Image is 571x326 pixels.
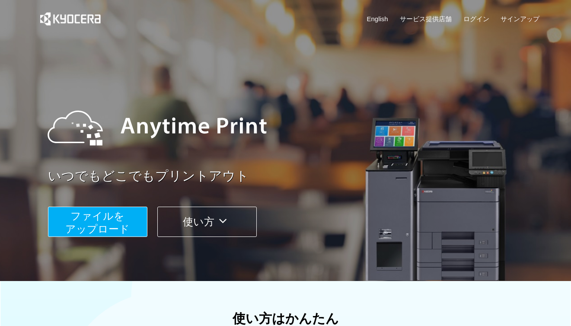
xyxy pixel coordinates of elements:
a: ログイン [463,14,489,23]
a: いつでもどこでもプリントアウト [48,167,545,185]
a: English [367,14,388,23]
button: ファイルを​​アップロード [48,207,147,237]
a: サインアップ [501,14,539,23]
span: ファイルを ​​アップロード [65,210,130,235]
button: 使い方 [157,207,257,237]
a: サービス提供店舗 [400,14,452,23]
